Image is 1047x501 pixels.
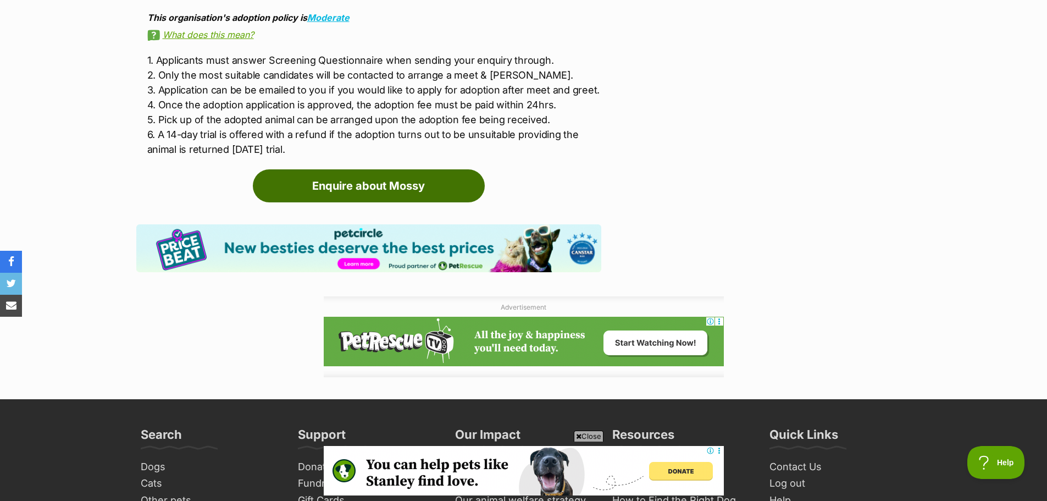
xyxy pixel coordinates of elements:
[307,12,350,23] a: Moderate
[324,296,724,377] div: Advertisement
[136,224,601,272] img: Pet Circle promo banner
[141,427,182,449] h3: Search
[298,427,346,449] h3: Support
[455,427,520,449] h3: Our Impact
[136,459,282,476] a: Dogs
[253,169,485,202] a: Enquire about Mossy
[147,30,601,40] a: What does this mean?
[769,427,838,449] h3: Quick Links
[147,53,601,157] p: 1. Applicants must answer Screening Questionnaire when sending your enquiry through. 2. Only the ...
[574,431,603,442] span: Close
[765,459,911,476] a: Contact Us
[765,475,911,492] a: Log out
[324,317,724,366] iframe: Advertisement
[147,13,601,23] div: This organisation's adoption policy is
[293,475,440,492] a: Fundraise
[293,459,440,476] a: Donate
[136,475,282,492] a: Cats
[967,446,1025,479] iframe: Help Scout Beacon - Open
[324,446,724,496] iframe: Advertisement
[612,427,674,449] h3: Resources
